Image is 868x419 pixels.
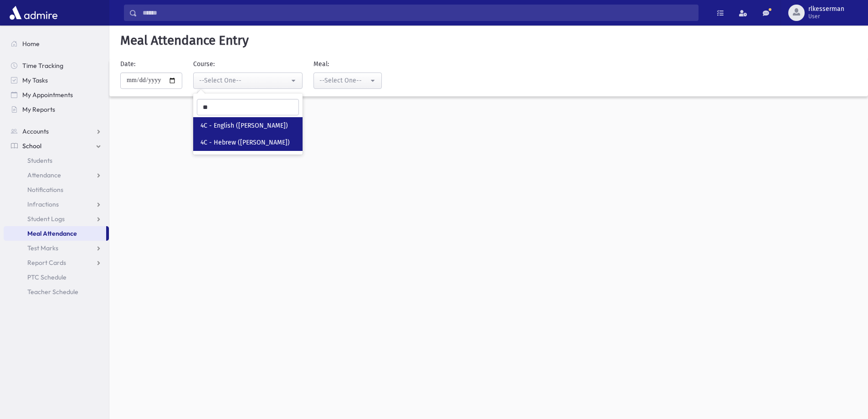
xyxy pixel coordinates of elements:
[4,102,109,117] a: My Reports
[27,171,61,179] span: Attendance
[4,270,109,285] a: PTC Schedule
[4,197,109,212] a: Infractions
[4,58,109,73] a: Time Tracking
[27,259,66,267] span: Report Cards
[193,59,215,69] label: Course:
[313,59,329,69] label: Meal:
[7,4,60,22] img: AdmirePro
[120,59,135,69] label: Date:
[27,186,63,194] span: Notifications
[4,285,109,299] a: Teacher Schedule
[22,105,55,114] span: My Reports
[27,244,58,252] span: Test Marks
[200,138,290,147] span: 4C - Hebrew ([PERSON_NAME])
[4,153,109,168] a: Students
[4,168,109,182] a: Attendance
[27,156,52,165] span: Students
[22,62,63,70] span: Time Tracking
[313,72,382,89] button: --Select One--
[199,76,289,85] div: --Select One--
[22,127,49,135] span: Accounts
[27,229,77,238] span: Meal Attendance
[4,36,109,51] a: Home
[4,226,106,241] a: Meal Attendance
[4,182,109,197] a: Notifications
[4,212,109,226] a: Student Logs
[193,72,303,89] button: --Select One--
[808,13,844,20] span: User
[4,88,109,102] a: My Appointments
[22,76,48,84] span: My Tasks
[197,99,299,115] input: Search
[4,124,109,139] a: Accounts
[27,200,59,208] span: Infractions
[4,255,109,270] a: Report Cards
[137,5,698,21] input: Search
[22,40,40,48] span: Home
[4,73,109,88] a: My Tasks
[200,121,288,130] span: 4C - English ([PERSON_NAME])
[27,288,78,296] span: Teacher Schedule
[22,91,73,99] span: My Appointments
[117,33,861,48] h5: Meal Attendance Entry
[27,215,65,223] span: Student Logs
[319,76,369,85] div: --Select One--
[27,273,67,281] span: PTC Schedule
[4,241,109,255] a: Test Marks
[808,5,844,13] span: rlkesserman
[4,139,109,153] a: School
[22,142,41,150] span: School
